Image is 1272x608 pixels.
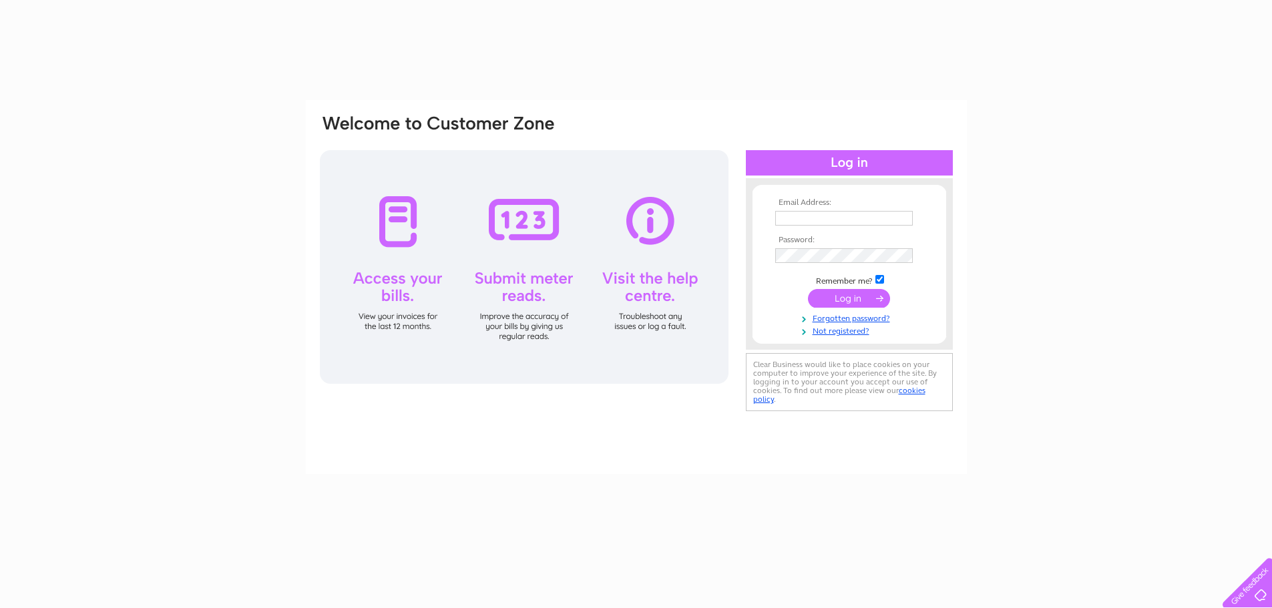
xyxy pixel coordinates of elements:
th: Email Address: [772,198,927,208]
div: Clear Business would like to place cookies on your computer to improve your experience of the sit... [746,353,953,411]
input: Submit [808,289,890,308]
a: Forgotten password? [775,311,927,324]
a: cookies policy [753,386,925,404]
a: Not registered? [775,324,927,336]
th: Password: [772,236,927,245]
td: Remember me? [772,273,927,286]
